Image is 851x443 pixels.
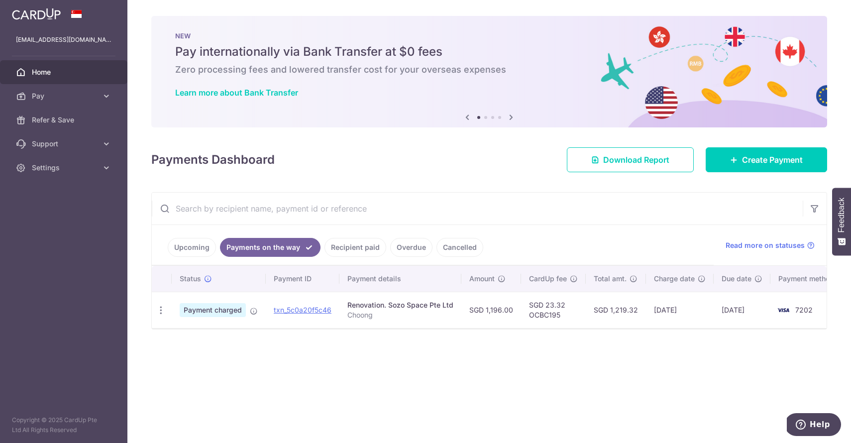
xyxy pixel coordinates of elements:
[175,64,803,76] h6: Zero processing fees and lowered transfer cost for your overseas expenses
[837,198,846,232] span: Feedback
[151,151,275,169] h4: Payments Dashboard
[795,306,813,314] span: 7202
[32,163,98,173] span: Settings
[529,274,567,284] span: CardUp fee
[175,32,803,40] p: NEW
[151,16,827,127] img: Bank transfer banner
[390,238,432,257] a: Overdue
[180,303,246,317] span: Payment charged
[773,304,793,316] img: Bank Card
[654,274,695,284] span: Charge date
[12,8,61,20] img: CardUp
[567,147,694,172] a: Download Report
[347,310,453,320] p: Choong
[706,147,827,172] a: Create Payment
[726,240,815,250] a: Read more on statuses
[722,274,751,284] span: Due date
[32,139,98,149] span: Support
[220,238,320,257] a: Payments on the way
[770,266,846,292] th: Payment method
[180,274,201,284] span: Status
[742,154,803,166] span: Create Payment
[787,413,841,438] iframe: Opens a widget where you can find more information
[714,292,770,328] td: [DATE]
[469,274,495,284] span: Amount
[274,306,331,314] a: txn_5c0a20f5c46
[175,88,298,98] a: Learn more about Bank Transfer
[646,292,714,328] td: [DATE]
[436,238,483,257] a: Cancelled
[726,240,805,250] span: Read more on statuses
[32,91,98,101] span: Pay
[175,44,803,60] h5: Pay internationally via Bank Transfer at $0 fees
[521,292,586,328] td: SGD 23.32 OCBC195
[324,238,386,257] a: Recipient paid
[266,266,339,292] th: Payment ID
[339,266,461,292] th: Payment details
[16,35,111,45] p: [EMAIL_ADDRESS][DOMAIN_NAME]
[152,193,803,224] input: Search by recipient name, payment id or reference
[168,238,216,257] a: Upcoming
[832,188,851,255] button: Feedback - Show survey
[461,292,521,328] td: SGD 1,196.00
[594,274,627,284] span: Total amt.
[603,154,669,166] span: Download Report
[586,292,646,328] td: SGD 1,219.32
[347,300,453,310] div: Renovation. Sozo Space Pte Ltd
[32,67,98,77] span: Home
[32,115,98,125] span: Refer & Save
